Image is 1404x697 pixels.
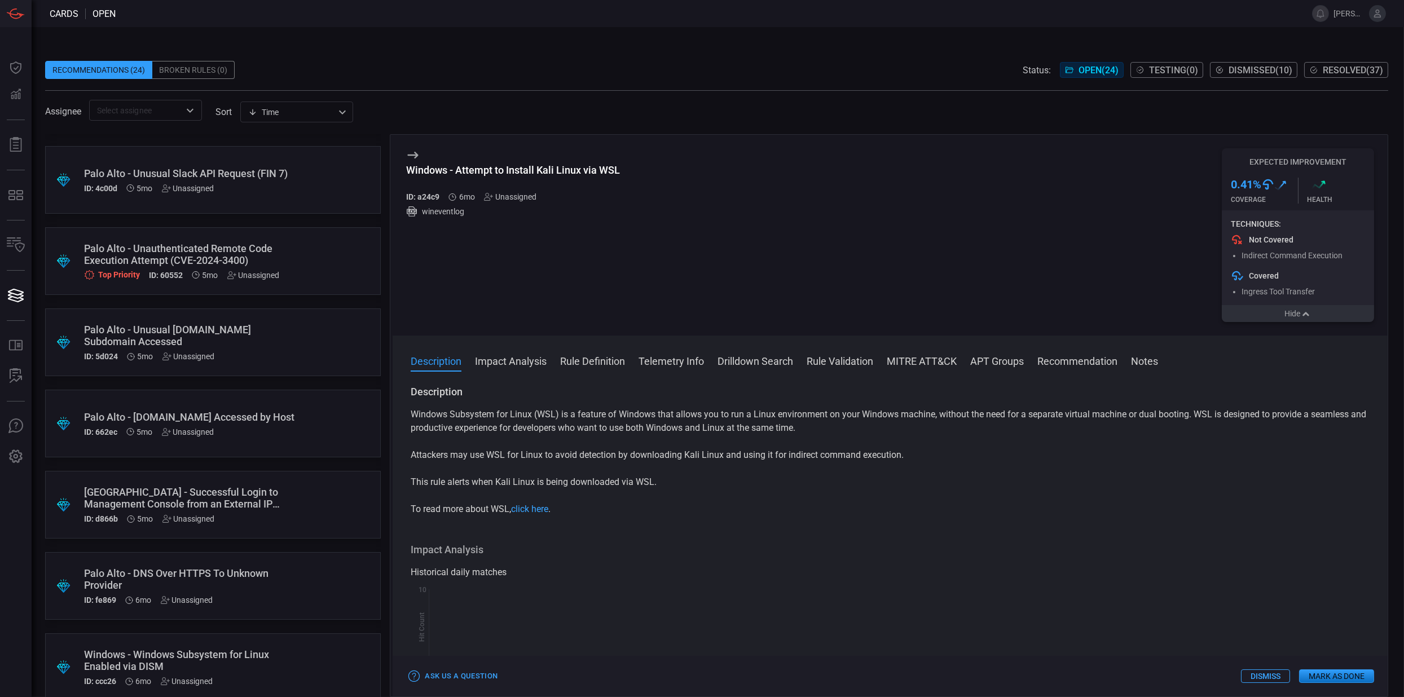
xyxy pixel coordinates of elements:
button: Detections [2,81,29,108]
div: Top Priority [84,270,140,280]
span: Mar 18, 2025 11:29 PM [203,271,218,280]
h5: ID: 5d024 [84,352,118,361]
div: Unassigned [161,677,213,686]
label: sort [215,107,232,117]
div: Unassigned [162,514,215,523]
h5: ID: a24c9 [406,192,439,201]
button: APT Groups [970,354,1024,367]
button: Testing(0) [1130,62,1203,78]
p: Windows Subsystem for Linux (WSL) is a feature of Windows that allows you to run a Linux environm... [411,408,1370,435]
button: Rule Validation [807,354,873,367]
div: Historical daily matches [411,566,1370,579]
button: Rule Catalog [2,332,29,359]
h5: ID: fe869 [84,595,116,605]
div: Palo Alto - Unusual Put.io Subdomain Accessed [84,324,299,347]
div: Windows - Windows Subsystem for Linux Enabled via DISM [84,649,299,672]
h5: ID: d866b [84,514,118,523]
p: To read more about WSL, . [411,502,1370,516]
div: Unassigned [162,427,214,436]
span: Testing ( 0 ) [1149,65,1198,76]
span: Feb 17, 2025 8:42 AM [459,192,475,201]
div: Broken Rules (0) [152,61,235,79]
button: Rule Definition [560,354,625,367]
span: Status: [1023,65,1051,76]
button: Open [182,103,198,118]
span: Indirect Command Execution [1242,251,1343,260]
div: Coverage [1231,196,1298,204]
button: Recommendation [1037,354,1117,367]
button: Cards [2,282,29,309]
button: Resolved(37) [1304,62,1388,78]
span: Resolved ( 37 ) [1323,65,1383,76]
div: Windows - Attempt to Install Kali Linux via WSL [406,164,620,176]
button: Drilldown Search [718,354,793,367]
span: Mar 03, 2025 1:55 AM [136,595,152,605]
h3: Impact Analysis [411,543,1370,557]
span: Mar 10, 2025 5:56 AM [137,427,153,436]
p: Attackers may use WSL for Linux to avoid detection by downloading Kali Linux and using it for ind... [411,448,1370,462]
span: open [93,8,116,19]
div: Techniques: [1231,219,1365,228]
div: Unassigned [227,271,280,280]
button: Dismiss [1241,669,1290,683]
p: This rule alerts when Kali Linux is being downloaded via WSL. [411,475,1370,489]
button: Telemetry Info [639,354,704,367]
div: Unassigned [484,192,536,201]
input: Select assignee [93,103,180,117]
h5: ID: ccc26 [84,677,116,686]
button: MITRE - Detection Posture [2,182,29,209]
button: MITRE ATT&CK [887,354,957,367]
span: Ingress Tool Transfer [1242,287,1315,296]
div: Covered [1231,269,1365,283]
h5: ID: 4c00d [84,184,117,193]
text: Hit Count [419,612,426,642]
button: Mark as Done [1299,669,1374,683]
button: Preferences [2,443,29,470]
button: ALERT ANALYSIS [2,363,29,390]
div: Unassigned [162,184,214,193]
button: Open(24) [1060,62,1124,78]
h3: Description [411,385,1370,399]
h5: ID: 60552 [149,271,183,280]
button: Dashboard [2,54,29,81]
button: Hide [1222,305,1374,322]
button: Ask Us A Question [2,413,29,440]
div: Unassigned [162,352,215,361]
h3: 0.41 % [1231,178,1261,191]
span: [PERSON_NAME][EMAIL_ADDRESS][PERSON_NAME][DOMAIN_NAME] [1333,9,1365,18]
span: Feb 25, 2025 1:36 AM [136,677,152,686]
div: Palo Alto - Unusual Slack API Request (FIN 7) [84,167,299,179]
button: Impact Analysis [475,354,547,367]
div: Recommendations (24) [45,61,152,79]
div: Health [1308,196,1375,204]
span: Open ( 24 ) [1079,65,1119,76]
button: Description [411,354,461,367]
button: Dismissed(10) [1210,62,1297,78]
span: Assignee [45,106,81,117]
span: Mar 18, 2025 11:29 PM [138,352,153,361]
div: Palo Alto - Unauthenticated Remote Code Execution Attempt (CVE-2024-3400) [84,242,299,266]
button: Ask Us a Question [406,668,500,685]
div: Palo Alto - Successful Login to Management Console from an External IP Address [84,486,299,510]
button: Reports [2,131,29,158]
span: Mar 26, 2025 2:03 AM [137,184,153,193]
div: Not Covered [1231,233,1365,246]
button: Inventory [2,232,29,259]
span: Cards [50,8,78,19]
div: Time [248,107,335,118]
div: Palo Alto - Mega.nz Accessed by Host [84,411,299,423]
span: Dismissed ( 10 ) [1229,65,1292,76]
h5: ID: 662ec [84,427,117,436]
div: Palo Alto - DNS Over HTTPS To Unknown Provider [84,567,299,591]
text: 10 [419,586,426,594]
span: Mar 10, 2025 5:56 AM [138,514,153,523]
a: click here [511,504,548,514]
div: Unassigned [161,595,213,605]
h5: Expected Improvement [1222,157,1374,166]
button: Notes [1131,354,1158,367]
div: wineventlog [406,206,620,217]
